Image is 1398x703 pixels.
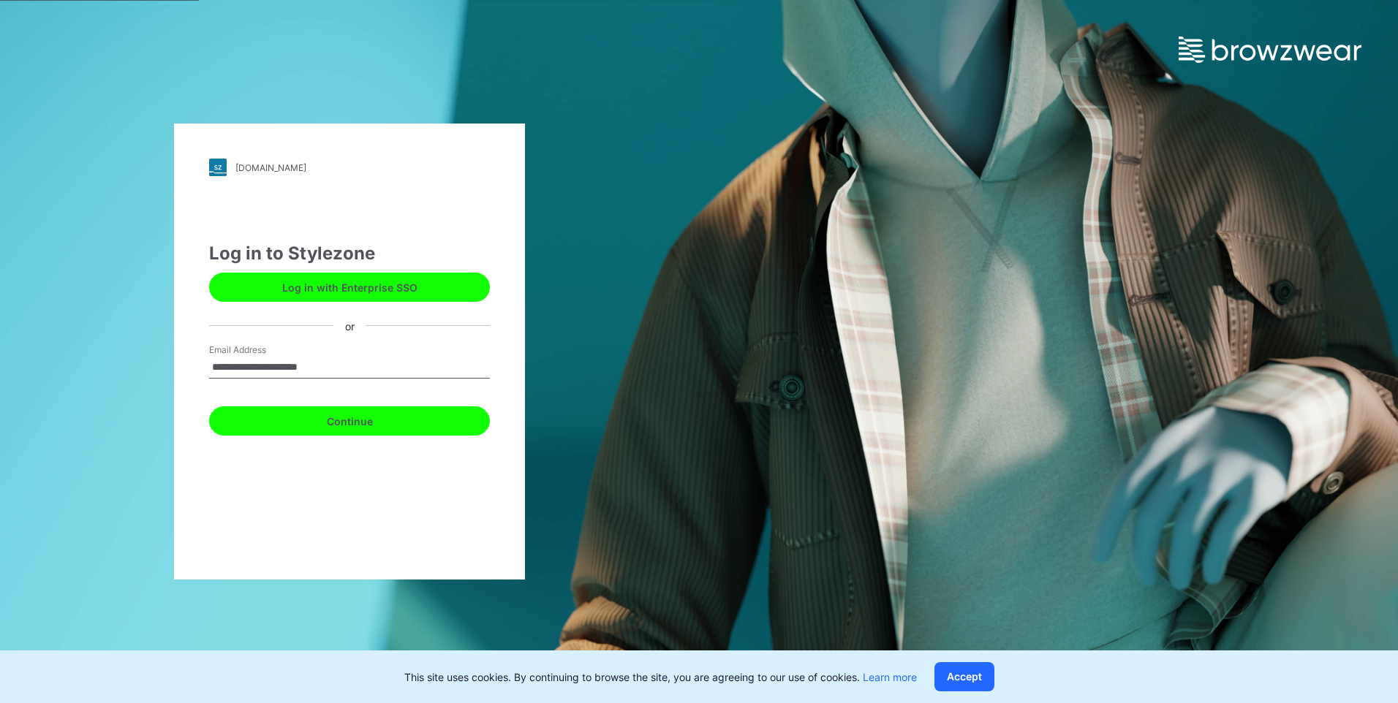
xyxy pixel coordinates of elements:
[209,240,490,267] div: Log in to Stylezone
[209,273,490,302] button: Log in with Enterprise SSO
[209,406,490,436] button: Continue
[333,318,366,333] div: or
[235,162,306,173] div: [DOMAIN_NAME]
[404,669,917,685] p: This site uses cookies. By continuing to browse the site, you are agreeing to our use of cookies.
[1179,37,1361,63] img: browzwear-logo.e42bd6dac1945053ebaf764b6aa21510.svg
[863,671,917,683] a: Learn more
[209,343,311,357] label: Email Address
[209,159,227,176] img: stylezone-logo.562084cfcfab977791bfbf7441f1a819.svg
[209,159,490,176] a: [DOMAIN_NAME]
[934,662,994,691] button: Accept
